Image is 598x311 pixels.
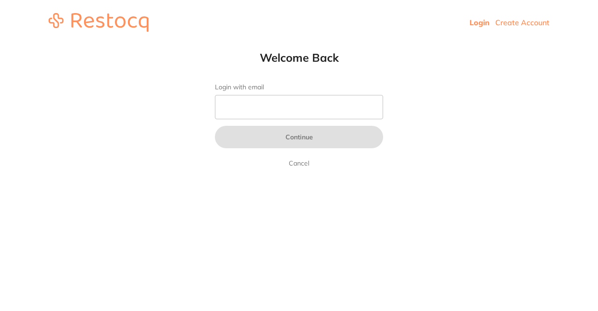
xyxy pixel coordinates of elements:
button: Continue [215,126,383,148]
h1: Welcome Back [196,51,402,65]
a: Create Account [495,18,549,27]
a: Login [470,18,490,27]
a: Cancel [287,158,311,169]
img: restocq_logo.svg [49,13,149,32]
label: Login with email [215,83,383,91]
